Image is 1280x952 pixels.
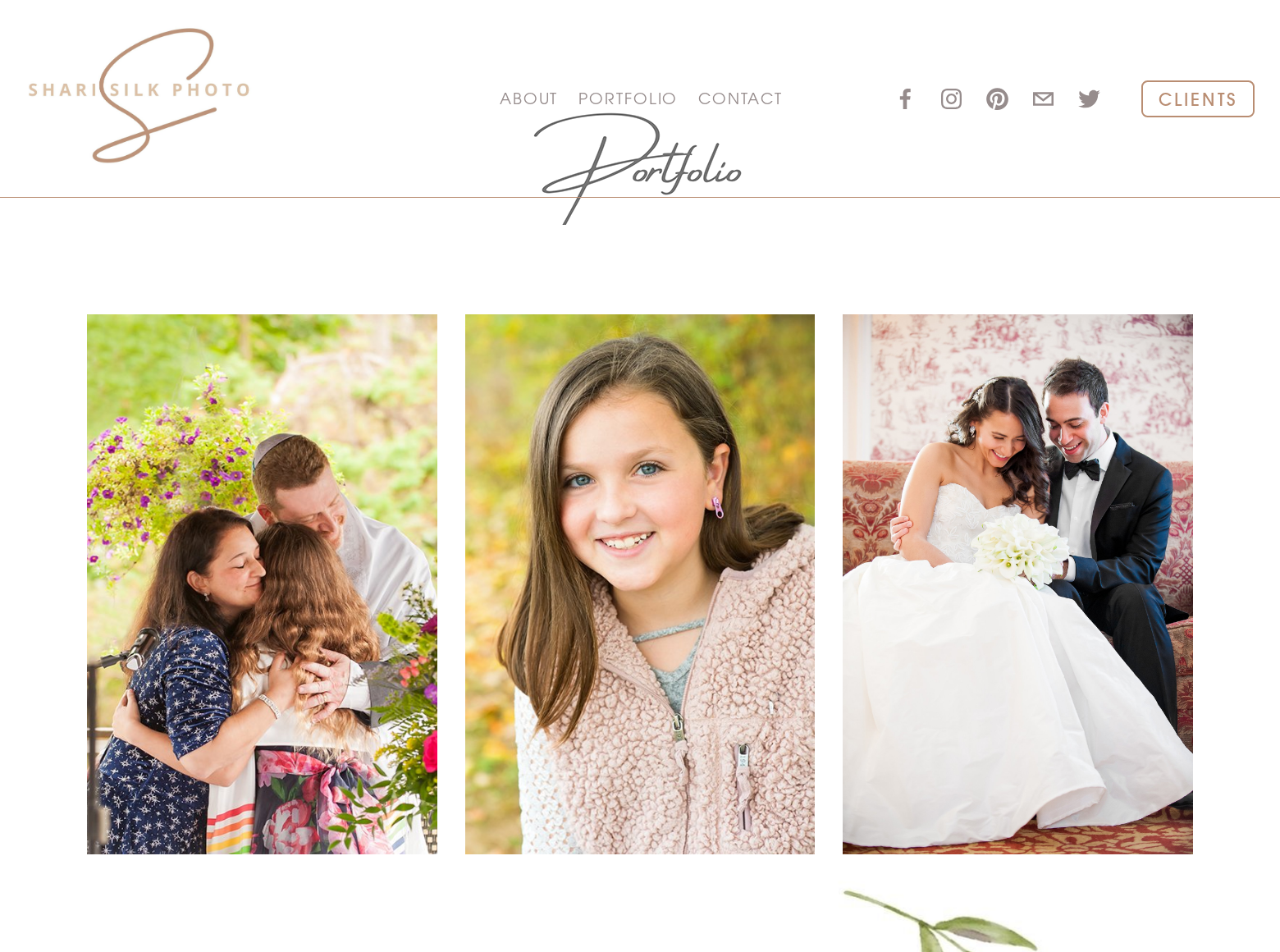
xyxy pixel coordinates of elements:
[985,86,1010,112] a: Pinterest
[25,23,254,175] img: Shari Silk Photo
[939,86,964,112] a: Instagram
[1077,86,1102,112] a: Twitter
[500,85,559,112] a: ABOUT
[698,85,782,112] a: CONTACT
[1031,86,1056,112] a: sharisilkphoto@gmail.com
[1141,80,1255,117] a: CLIENTS
[578,85,678,112] a: folder dropdown
[465,314,816,854] a: Children & Families
[893,86,918,112] a: Facebook
[578,86,678,111] span: PORTFOLIO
